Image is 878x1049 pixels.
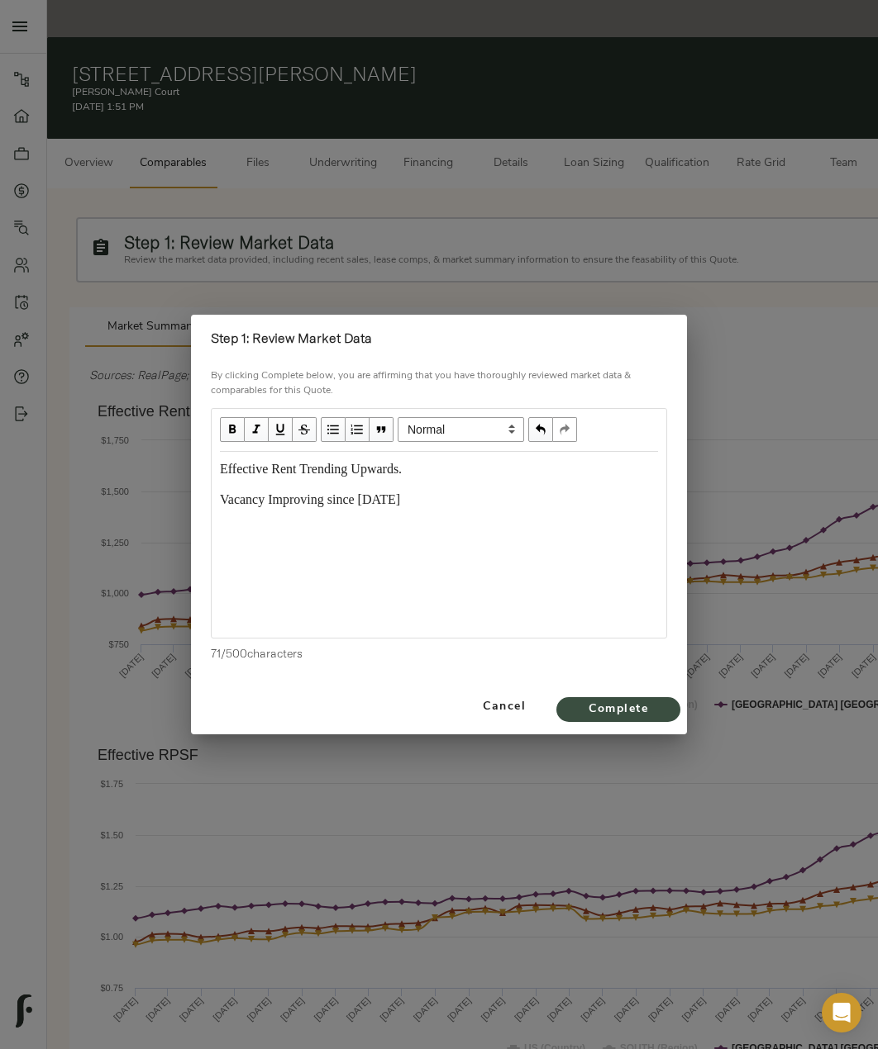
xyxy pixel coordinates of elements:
span: Cancel [465,697,543,718]
button: Undo [528,417,553,442]
span: Complete [573,700,664,720]
select: Block type [398,417,524,442]
button: Complete [556,697,680,722]
p: 71 / 500 characters [211,645,667,662]
button: Cancel [459,686,550,728]
p: By clicking Complete below, you are affirming that you have thoroughly reviewed market data & com... [211,368,667,398]
span: Effective Rent Trending Upwards. [220,462,402,476]
span: Normal [398,417,524,442]
button: Redo [553,417,577,442]
div: Edit text [212,453,666,517]
button: UL [321,417,346,442]
button: Blockquote [370,417,394,442]
button: OL [346,417,370,442]
span: Vacancy Improving since [DATE] [220,492,400,506]
button: Underline [269,417,293,442]
div: Open Intercom Messenger [822,993,861,1032]
button: Italic [245,417,269,442]
button: Strikethrough [293,417,317,442]
button: Bold [220,417,245,442]
strong: Step 1: Review Market Data [211,330,372,346]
